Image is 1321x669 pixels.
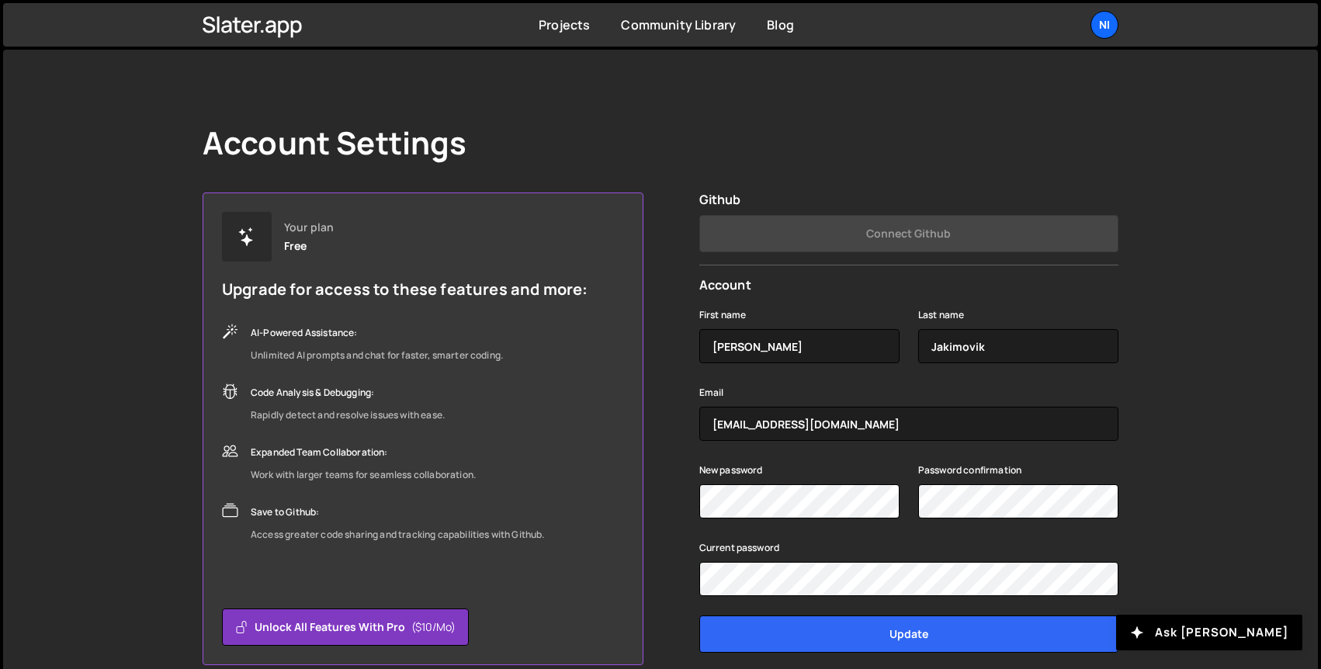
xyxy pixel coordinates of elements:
[699,385,724,400] label: Email
[699,278,1118,293] h2: Account
[203,124,467,161] h1: Account Settings
[251,383,445,402] div: Code Analysis & Debugging:
[251,466,476,484] div: Work with larger teams for seamless collaboration.
[251,443,476,462] div: Expanded Team Collaboration:
[918,463,1021,478] label: Password confirmation
[1116,615,1302,650] button: Ask [PERSON_NAME]
[251,525,545,544] div: Access greater code sharing and tracking capabilities with Github.
[699,463,763,478] label: New password
[918,307,964,323] label: Last name
[251,324,503,342] div: AI-Powered Assistance:
[699,307,747,323] label: First name
[284,240,307,252] div: Free
[699,540,780,556] label: Current password
[251,406,445,425] div: Rapidly detect and resolve issues with ease.
[1090,11,1118,39] a: Ni
[222,280,588,299] h5: Upgrade for access to these features and more:
[699,615,1118,653] input: Update
[251,346,503,365] div: Unlimited AI prompts and chat for faster, smarter coding.
[767,16,794,33] a: Blog
[284,221,334,234] div: Your plan
[621,16,736,33] a: Community Library
[699,192,1118,207] h2: Github
[699,215,1118,252] button: Connect Github
[411,619,456,635] span: ($10/mo)
[222,608,469,646] button: Unlock all features with Pro($10/mo)
[539,16,590,33] a: Projects
[251,503,545,522] div: Save to Github:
